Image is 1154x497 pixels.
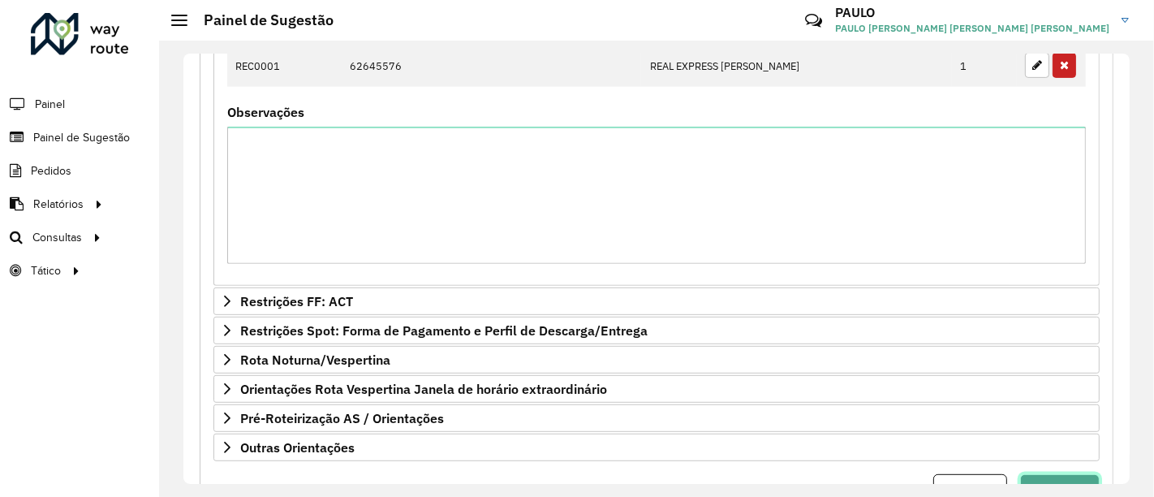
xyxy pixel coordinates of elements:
[213,346,1100,374] a: Rota Noturna/Vespertina
[213,404,1100,432] a: Pré-Roteirização AS / Orientações
[204,11,334,29] font: Painel de Sugestão
[240,439,355,456] font: Outras Orientações
[227,104,304,120] font: Observações
[240,352,390,368] font: Rota Noturna/Vespertina
[240,293,353,309] font: Restrições FF: ACT
[835,22,1109,34] font: PAULO [PERSON_NAME] [PERSON_NAME] [PERSON_NAME]
[35,98,65,110] font: Painel
[32,231,82,244] font: Consultas
[650,59,799,73] font: REAL EXPRESS [PERSON_NAME]
[213,287,1100,315] a: Restrições FF: ACT
[33,132,130,144] font: Painel de Sugestão
[213,375,1100,403] a: Orientações Rota Vespertina Janela de horário extraordinário
[33,198,84,210] font: Relatórios
[213,434,1100,461] a: Outras Orientações
[240,410,444,426] font: Pré-Roteirização AS / Orientações
[235,59,280,73] font: REC0001
[31,265,61,277] font: Tático
[31,165,71,177] font: Pedidos
[213,317,1100,344] a: Restrições Spot: Forma de Pagamento e Perfil de Descarga/Entrega
[240,322,648,339] font: Restrições Spot: Forma de Pagamento e Perfil de Descarga/Entrega
[796,3,831,38] a: Contato Rápido
[835,4,875,20] font: PAULO
[350,59,402,73] font: 62645576
[960,59,967,73] font: 1
[240,381,607,397] font: Orientações Rota Vespertina Janela de horário extraordinário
